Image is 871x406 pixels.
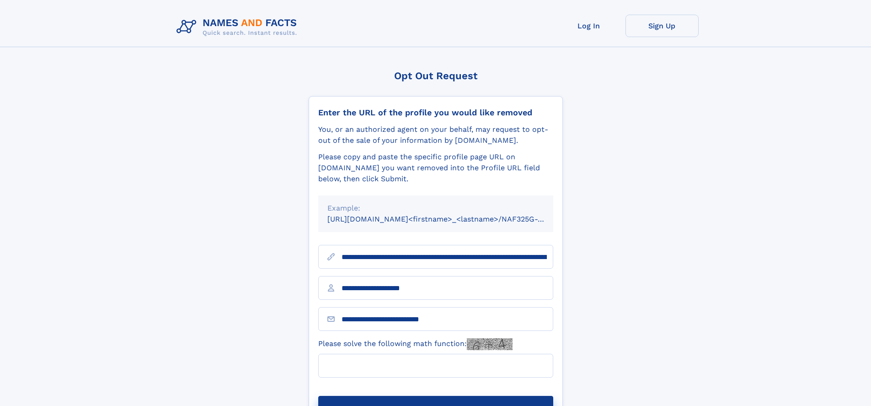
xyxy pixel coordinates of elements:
div: Example: [327,203,544,214]
label: Please solve the following math function: [318,338,513,350]
a: Log In [552,15,625,37]
div: Enter the URL of the profile you would like removed [318,108,553,118]
div: You, or an authorized agent on your behalf, may request to opt-out of the sale of your informatio... [318,124,553,146]
small: [URL][DOMAIN_NAME]<firstname>_<lastname>/NAF325G-xxxxxxxx [327,215,571,223]
a: Sign Up [625,15,699,37]
img: Logo Names and Facts [173,15,305,39]
div: Opt Out Request [309,70,563,81]
div: Please copy and paste the specific profile page URL on [DOMAIN_NAME] you want removed into the Pr... [318,152,553,184]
